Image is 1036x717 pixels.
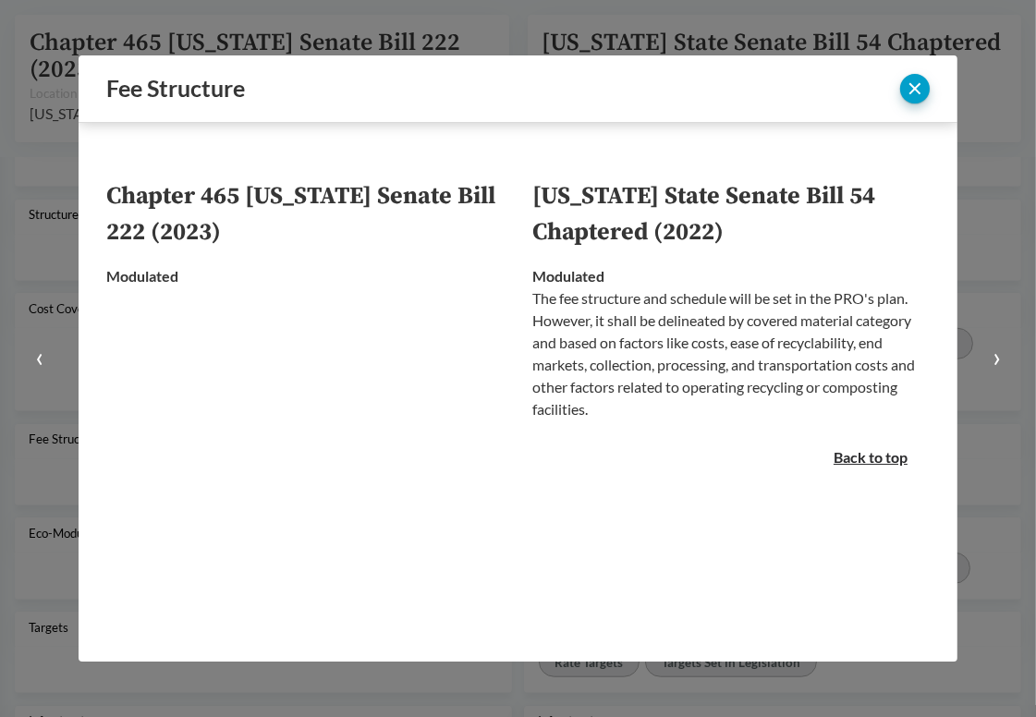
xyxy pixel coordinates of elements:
button: Back to top [811,435,930,479]
strong: Modulated [533,267,605,285]
p: The fee structure and schedule will be set in the PRO's plan. However, it shall be delineated by ... [533,287,931,420]
th: [US_STATE] State Senate Bill 54 Chaptered (2022) [518,178,931,250]
button: close [900,74,930,103]
small: › [993,339,1001,372]
th: Chapter 465 [US_STATE] Senate Bill 222 (2023) [106,178,518,250]
div: Fee Structure [106,75,835,102]
strong: Modulated [106,267,178,285]
small: ‹ [35,339,43,372]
